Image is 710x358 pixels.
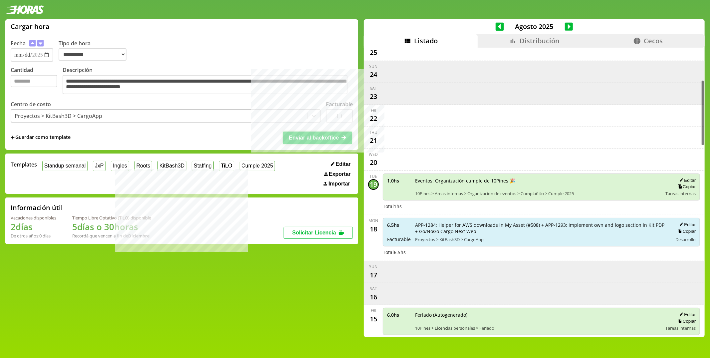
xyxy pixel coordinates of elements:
[11,215,56,221] div: Vacaciones disponibles
[675,236,696,242] span: Desarrollo
[284,227,353,239] button: Solicitar Licencia
[415,236,668,242] span: Proyectos > KitBash3D > CargoApp
[368,47,379,58] div: 25
[59,40,132,62] label: Tipo de hora
[369,130,378,135] div: Thu
[677,222,696,227] button: Editar
[644,36,663,45] span: Cecos
[72,233,151,239] div: Recordá que vencen a fin de
[134,161,152,171] button: Roots
[504,22,565,31] span: Agosto 2025
[368,91,379,102] div: 23
[676,228,696,234] button: Copiar
[289,135,339,141] span: Enviar al backoffice
[368,291,379,302] div: 16
[368,223,379,234] div: 18
[322,171,353,178] button: Exportar
[383,203,700,209] div: Total 1 hs
[72,215,151,221] div: Tiempo Libre Optativo (TiLO) disponible
[111,161,129,171] button: Ingles
[42,161,88,171] button: Standup semanal
[387,236,410,242] span: Facturable
[370,174,377,179] div: Tue
[292,230,336,235] span: Solicitar Licencia
[369,264,378,269] div: Sun
[11,22,50,31] h1: Cargar hora
[364,48,705,336] div: scrollable content
[368,179,379,190] div: 19
[326,101,353,108] label: Facturable
[415,178,661,184] span: Eventos: Organización cumple de 10Pines 🎉
[387,178,410,184] span: 1.0 hs
[368,135,379,146] div: 21
[677,312,696,317] button: Editar
[370,286,377,291] div: Sat
[329,171,351,177] span: Exportar
[677,178,696,183] button: Editar
[676,318,696,324] button: Copiar
[128,233,149,239] b: Diciembre
[93,161,106,171] button: JxP
[520,36,560,45] span: Distribución
[283,132,352,144] button: Enviar al backoffice
[368,269,379,280] div: 17
[11,203,63,212] h2: Información útil
[11,233,56,239] div: De otros años: 0 días
[11,101,51,108] label: Centro de costo
[368,69,379,80] div: 24
[5,5,44,14] img: logotipo
[369,152,378,157] div: Wed
[371,308,376,313] div: Fri
[11,134,71,141] span: +Guardar como template
[11,40,26,47] label: Fecha
[157,161,186,171] button: KitBash3D
[11,66,63,96] label: Cantidad
[11,134,15,141] span: +
[414,36,438,45] span: Listado
[192,161,214,171] button: Staffing
[59,48,126,61] select: Tipo de hora
[387,312,410,318] span: 6.0 hs
[415,312,661,318] span: Feriado (Autogenerado)
[11,221,56,233] h1: 2 días
[72,221,151,233] h1: 5 días o 30 horas
[415,190,661,196] span: 10Pines > Areas internas > Organizacion de eventos > Cumplañito > Cumple 2025
[368,313,379,324] div: 15
[11,75,57,87] input: Cantidad
[387,222,410,228] span: 6.5 hs
[369,218,378,223] div: Mon
[15,112,102,120] div: Proyectos > KitBash3D > CargoApp
[665,190,696,196] span: Tareas internas
[676,184,696,189] button: Copiar
[63,75,348,94] textarea: Descripción
[371,108,376,113] div: Fri
[383,249,700,255] div: Total 6.5 hs
[415,325,661,331] span: 10Pines > Licencias personales > Feriado
[369,64,378,69] div: Sun
[665,325,696,331] span: Tareas internas
[329,161,353,168] button: Editar
[368,113,379,124] div: 22
[240,161,275,171] button: Cumple 2025
[370,86,377,91] div: Sat
[11,161,37,168] span: Templates
[329,181,350,187] span: Importar
[368,157,379,168] div: 20
[63,66,353,96] label: Descripción
[336,161,351,167] span: Editar
[415,222,668,234] span: APP-1284: Helper for AWS downloads in My Asset (#508) + APP-1293: Implement own and logo section ...
[219,161,234,171] button: TiLO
